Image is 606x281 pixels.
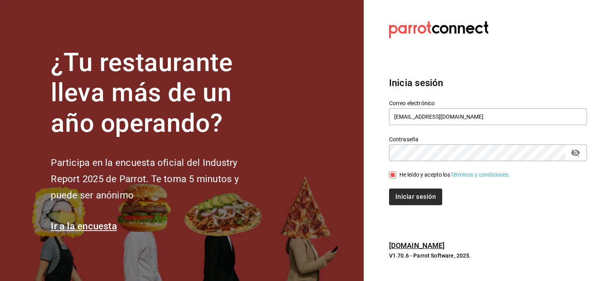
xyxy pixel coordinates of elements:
a: [DOMAIN_NAME] [389,241,445,250]
a: Ir a la encuesta [51,221,117,232]
h1: ¿Tu restaurante lleva más de un año operando? [51,48,265,139]
label: Contraseña [389,136,587,142]
div: He leído y acepto los [399,171,510,179]
label: Correo electrónico [389,100,587,106]
h2: Participa en la encuesta oficial del Industry Report 2025 de Parrot. Te toma 5 minutos y puede se... [51,155,265,203]
button: Iniciar sesión [389,189,442,205]
button: passwordField [569,146,582,160]
input: Ingresa tu correo electrónico [389,108,587,125]
a: Términos y condiciones. [451,171,510,178]
p: V1.70.6 - Parrot Software, 2025. [389,252,587,260]
h3: Inicia sesión [389,76,587,90]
